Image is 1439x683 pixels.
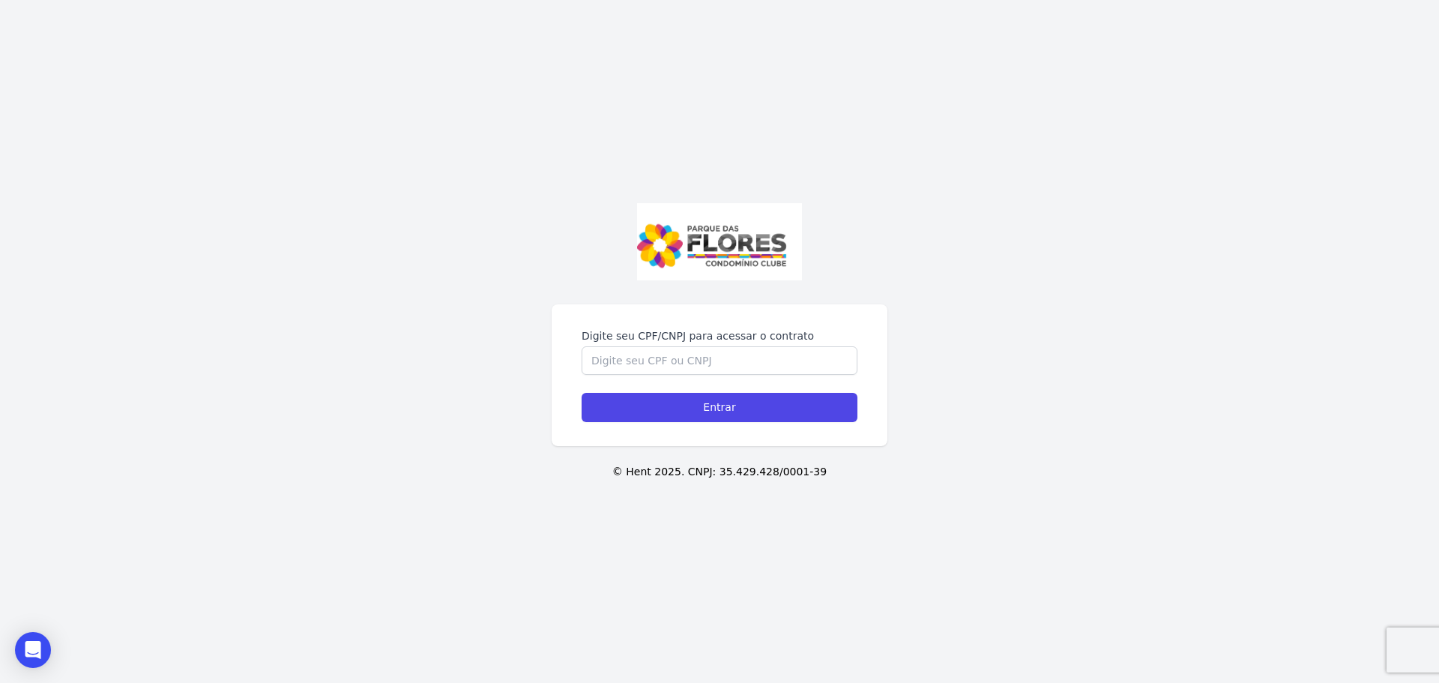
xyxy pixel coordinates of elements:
[582,346,857,375] input: Digite seu CPF ou CNPJ
[637,203,802,281] img: Captura%20de%20tela%202025-06-03%20144200.jpg
[582,393,857,422] input: Entrar
[582,328,857,343] label: Digite seu CPF/CNPJ para acessar o contrato
[15,632,51,668] div: Open Intercom Messenger
[24,464,1415,480] p: © Hent 2025. CNPJ: 35.429.428/0001-39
